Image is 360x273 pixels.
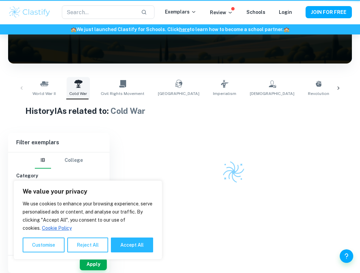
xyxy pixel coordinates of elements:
[8,5,51,19] img: Clastify logo
[306,6,352,18] button: JOIN FOR FREE
[222,160,245,184] img: Clastify logo
[69,91,87,97] span: Cold War
[101,91,144,97] span: Civil Rights Movement
[23,188,153,196] p: We value your privacy
[62,5,136,19] input: Search...
[279,9,292,15] a: Login
[246,9,265,15] a: Schools
[179,27,190,32] a: here
[210,9,233,16] p: Review
[340,249,353,263] button: Help and Feedback
[71,27,76,32] span: 🏫
[23,238,65,252] button: Customise
[8,133,110,152] h6: Filter exemplars
[14,180,162,259] div: We value your privacy
[284,27,289,32] span: 🏫
[111,106,145,116] span: Cold War
[158,91,199,97] span: [GEOGRAPHIC_DATA]
[65,152,83,169] button: College
[35,152,83,169] div: Filter type choice
[42,225,72,231] a: Cookie Policy
[1,26,359,33] h6: We just launched Clastify for Schools. Click to learn how to become a school partner.
[32,91,56,97] span: World War II
[165,8,196,16] p: Exemplars
[67,238,108,252] button: Reject All
[23,200,153,232] p: We use cookies to enhance your browsing experience, serve personalised ads or content, and analys...
[308,91,329,97] span: Revolution
[111,238,153,252] button: Accept All
[35,152,51,169] button: IB
[80,258,107,270] button: Apply
[213,91,236,97] span: Imperialism
[250,91,294,97] span: [DEMOGRAPHIC_DATA]
[25,105,335,117] h1: History IAs related to:
[16,172,101,179] h6: Category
